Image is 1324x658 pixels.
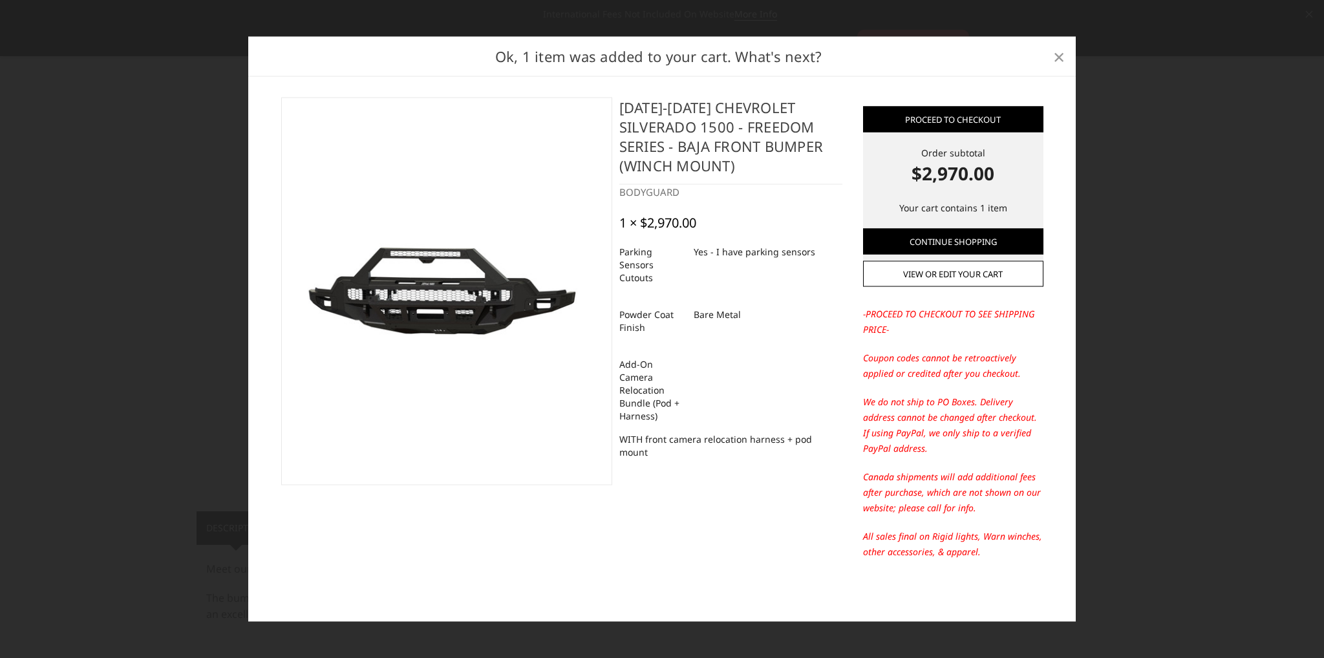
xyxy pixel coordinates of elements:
[863,261,1043,287] a: View or edit your cart
[863,159,1043,186] strong: $2,970.00
[269,46,1049,67] h2: Ok, 1 item was added to your cart. What's next?
[619,303,684,339] dt: Powder Coat Finish
[1049,46,1069,67] a: Close
[1259,596,1324,658] iframe: Chat Widget
[619,184,842,199] div: BODYGUARD
[619,240,684,290] dt: Parking Sensors Cutouts
[619,353,684,428] dt: Add-On Camera Relocation Bundle (Pod + Harness)
[863,529,1043,560] p: All sales final on Rigid lights, Warn winches, other accessories, & apparel.
[863,469,1043,516] p: Canada shipments will add additional fees after purchase, which are not shown on our website; ple...
[863,350,1043,381] p: Coupon codes cannot be retroactively applied or credited after you checkout.
[619,215,696,231] div: 1 × $2,970.00
[863,306,1043,337] p: -PROCEED TO CHECKOUT TO SEE SHIPPING PRICE-
[1053,42,1065,70] span: ×
[694,240,815,264] dd: Yes - I have parking sensors
[863,200,1043,215] p: Your cart contains 1 item
[863,106,1043,132] a: Proceed to checkout
[288,202,605,379] img: 2022-2025 Chevrolet Silverado 1500 - Freedom Series - Baja Front Bumper (winch mount)
[619,428,842,464] dd: WITH front camera relocation harness + pod mount
[619,97,842,184] h4: [DATE]-[DATE] Chevrolet Silverado 1500 - Freedom Series - Baja Front Bumper (winch mount)
[863,228,1043,254] a: Continue Shopping
[694,303,741,326] dd: Bare Metal
[863,394,1043,456] p: We do not ship to PO Boxes. Delivery address cannot be changed after checkout. If using PayPal, w...
[863,145,1043,186] div: Order subtotal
